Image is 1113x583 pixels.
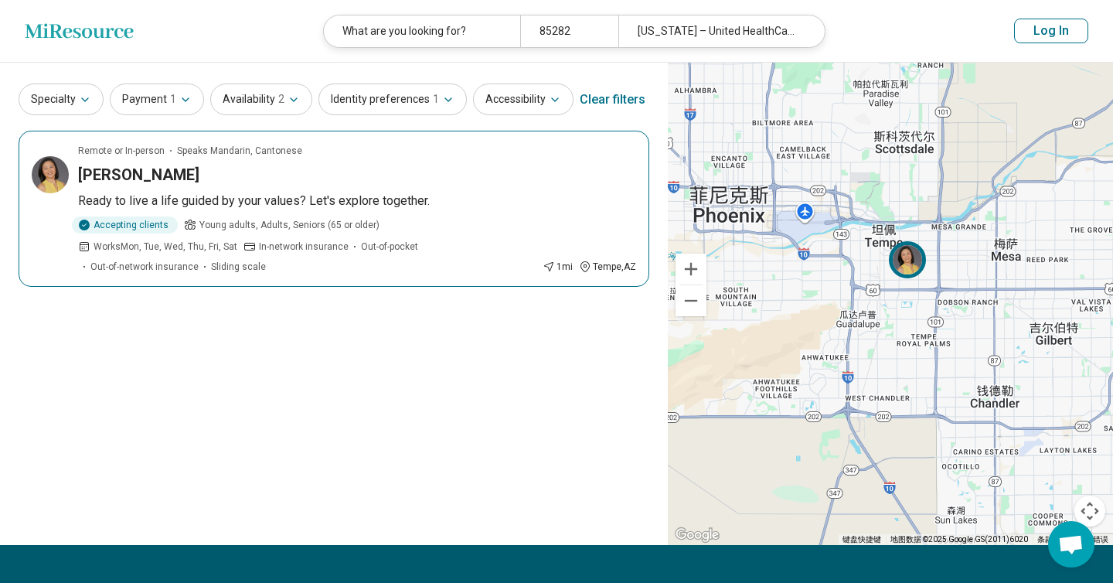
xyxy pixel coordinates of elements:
[259,240,349,254] span: In-network insurance
[580,81,645,118] div: Clear filters
[1048,521,1094,568] div: 开放式聊天
[211,260,266,274] span: Sliding scale
[1014,19,1088,43] button: Log In
[90,260,199,274] span: Out-of-network insurance
[1074,496,1105,527] button: 地图镜头控件
[672,525,723,545] a: 在 Google 地图中打开此区域（会打开一个新窗口）
[278,91,284,107] span: 2
[579,260,636,274] div: Tempe , AZ
[433,91,439,107] span: 1
[78,144,165,158] p: Remote or In-person
[842,534,881,545] button: 键盘快捷键
[1037,535,1053,544] a: 条款（在新标签页中打开）
[618,15,815,47] div: [US_STATE] – United HealthCare Student Resources
[543,260,573,274] div: 1 mi
[520,15,618,47] div: 85282
[210,84,312,115] button: Availability2
[78,192,636,210] p: Ready to live a life guided by your values? Let's explore together.
[890,535,1028,544] span: 地图数据 ©2025 Google GS(2011)6020
[361,240,418,254] span: Out-of-pocket
[324,15,520,47] div: What are you looking for?
[676,254,706,285] button: 放大
[19,84,104,115] button: Specialty
[318,84,467,115] button: Identity preferences1
[177,144,302,158] span: Speaks Mandarin, Cantonese
[676,285,706,316] button: 缩小
[473,84,574,115] button: Accessibility
[110,84,204,115] button: Payment1
[199,218,380,232] span: Young adults, Adults, Seniors (65 or older)
[170,91,176,107] span: 1
[94,240,237,254] span: Works Mon, Tue, Wed, Thu, Fri, Sat
[672,525,723,545] img: Google
[78,164,199,186] h3: [PERSON_NAME]
[72,216,178,234] div: Accepting clients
